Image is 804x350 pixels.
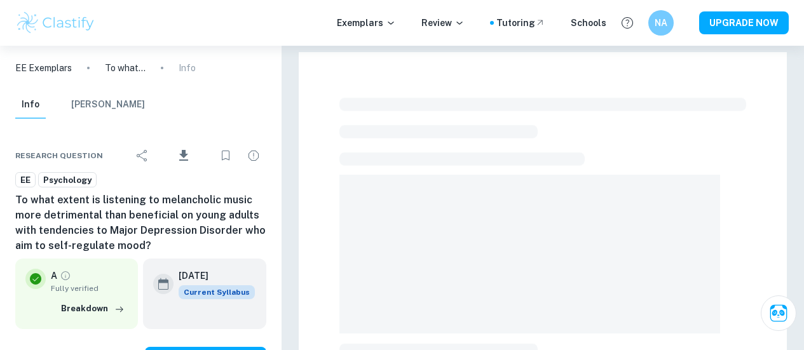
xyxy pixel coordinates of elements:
div: Download [158,139,210,172]
h6: [DATE] [179,269,245,283]
a: Tutoring [496,16,545,30]
button: NA [648,10,674,36]
h6: To what extent is listening to melancholic music more detrimental than beneficial on young adults... [15,192,266,253]
span: Current Syllabus [179,285,255,299]
p: Info [179,61,196,75]
span: Research question [15,150,103,161]
div: Bookmark [213,143,238,168]
a: Schools [571,16,606,30]
a: EE [15,172,36,188]
a: Psychology [38,172,97,188]
button: Help and Feedback [617,12,638,34]
a: Grade fully verified [60,270,71,281]
span: EE [16,174,35,187]
button: [PERSON_NAME] [71,91,145,119]
button: Breakdown [58,299,128,318]
div: This exemplar is based on the current syllabus. Feel free to refer to it for inspiration/ideas wh... [179,285,255,299]
p: A [51,269,57,283]
p: Review [421,16,465,30]
button: Ask Clai [761,295,796,331]
button: Info [15,91,46,119]
span: Fully verified [51,283,128,294]
div: Report issue [241,143,266,168]
p: To what extent is listening to melancholic music more detrimental than beneficial on young adults... [105,61,146,75]
a: EE Exemplars [15,61,72,75]
button: UPGRADE NOW [699,11,789,34]
p: Exemplars [337,16,396,30]
h6: NA [654,16,669,30]
img: Clastify logo [15,10,96,36]
div: Share [130,143,155,168]
span: Psychology [39,174,96,187]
